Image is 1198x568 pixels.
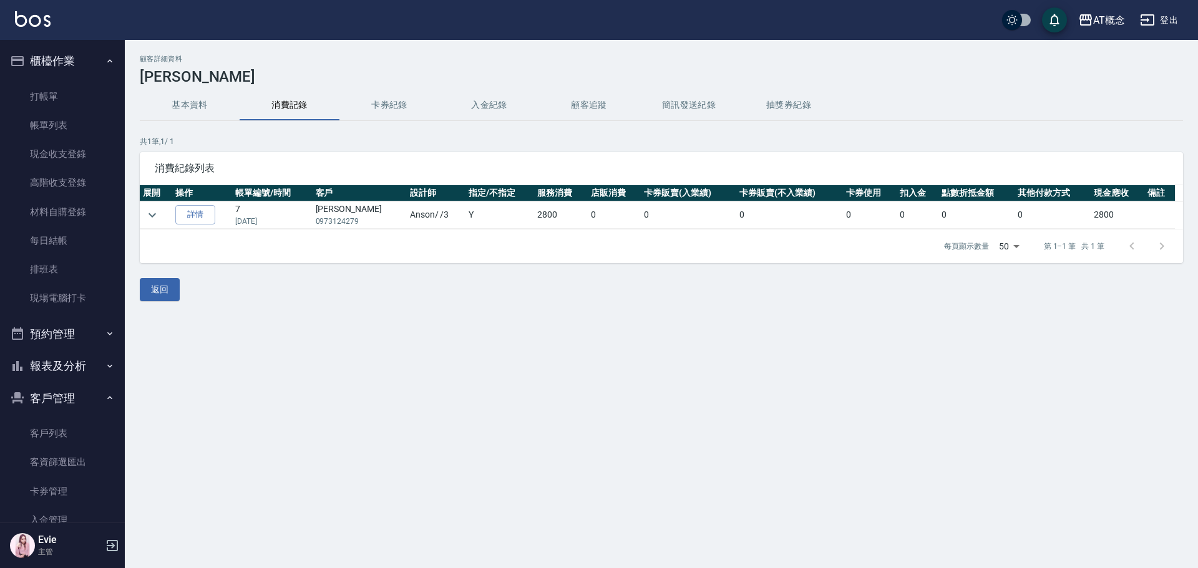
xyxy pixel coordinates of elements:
th: 點數折抵金額 [938,185,1015,201]
th: 現金應收 [1091,185,1144,201]
a: 客資篩選匯出 [5,448,120,476]
h3: [PERSON_NAME] [140,68,1183,85]
td: 0 [588,201,641,229]
button: 抽獎券紀錄 [739,90,839,120]
th: 卡券販賣(不入業績) [736,185,843,201]
a: 入金管理 [5,506,120,534]
td: Y [465,201,534,229]
a: 現金收支登錄 [5,140,120,168]
button: 入金紀錄 [439,90,539,120]
button: save [1042,7,1067,32]
div: AT概念 [1093,12,1125,28]
div: 50 [994,229,1024,263]
a: 卡券管理 [5,477,120,506]
h5: Evie [38,534,102,546]
button: 客戶管理 [5,382,120,415]
td: [PERSON_NAME] [313,201,407,229]
img: Logo [15,11,51,27]
a: 帳單列表 [5,111,120,140]
button: 返回 [140,278,180,301]
td: 2800 [534,201,588,229]
th: 備註 [1144,185,1175,201]
h2: 顧客詳細資料 [140,55,1183,63]
a: 現場電腦打卡 [5,284,120,312]
th: 服務消費 [534,185,588,201]
th: 卡券使用 [843,185,897,201]
p: 主管 [38,546,102,557]
th: 其他付款方式 [1015,185,1091,201]
th: 卡券販賣(入業績) [641,185,736,201]
td: 0 [843,201,897,229]
button: 登出 [1135,9,1183,32]
th: 展開 [140,185,172,201]
th: 操作 [172,185,232,201]
a: 客戶列表 [5,419,120,448]
p: 第 1–1 筆 共 1 筆 [1044,241,1104,252]
th: 扣入金 [897,185,938,201]
td: 7 [232,201,312,229]
button: 卡券紀錄 [339,90,439,120]
td: 0 [897,201,938,229]
button: 櫃檯作業 [5,45,120,77]
th: 帳單編號/時間 [232,185,312,201]
button: 顧客追蹤 [539,90,639,120]
a: 打帳單 [5,82,120,111]
button: 預約管理 [5,318,120,350]
th: 指定/不指定 [465,185,534,201]
p: 每頁顯示數量 [944,241,989,252]
th: 店販消費 [588,185,641,201]
button: 報表及分析 [5,350,120,382]
a: 每日結帳 [5,226,120,255]
button: expand row [143,206,162,224]
button: AT概念 [1073,7,1130,33]
span: 消費紀錄列表 [155,162,1168,175]
a: 詳情 [175,205,215,224]
p: [DATE] [235,216,309,227]
button: 消費記錄 [240,90,339,120]
td: Anson / /3 [407,201,465,229]
td: 2800 [1091,201,1144,229]
th: 設計師 [407,185,465,201]
a: 排班表 [5,255,120,284]
th: 客戶 [313,185,407,201]
p: 共 1 筆, 1 / 1 [140,136,1183,147]
td: 0 [1015,201,1091,229]
p: 0973124279 [316,216,404,227]
img: Person [10,533,35,558]
td: 0 [938,201,1015,229]
td: 0 [736,201,843,229]
a: 高階收支登錄 [5,168,120,197]
button: 簡訊發送紀錄 [639,90,739,120]
td: 0 [641,201,736,229]
a: 材料自購登錄 [5,198,120,226]
button: 基本資料 [140,90,240,120]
